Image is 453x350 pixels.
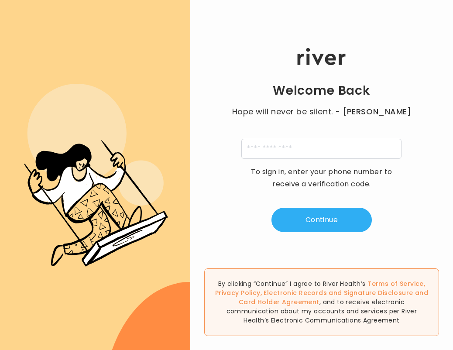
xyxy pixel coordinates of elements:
a: Terms of Service [367,279,424,288]
p: To sign in, enter your phone number to receive a verification code. [245,166,398,190]
a: Card Holder Agreement [239,298,319,306]
h1: Welcome Back [273,83,371,99]
span: - [PERSON_NAME] [335,106,411,118]
a: Privacy Policy [215,288,261,297]
span: , and to receive electronic communication about my accounts and services per River Health’s Elect... [226,298,417,325]
div: By clicking “Continue” I agree to River Health’s [204,268,439,336]
button: Continue [271,208,372,232]
span: , , and [215,279,428,306]
a: Electronic Records and Signature Disclosure [264,288,413,297]
p: Hope will never be silent. [223,106,420,118]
